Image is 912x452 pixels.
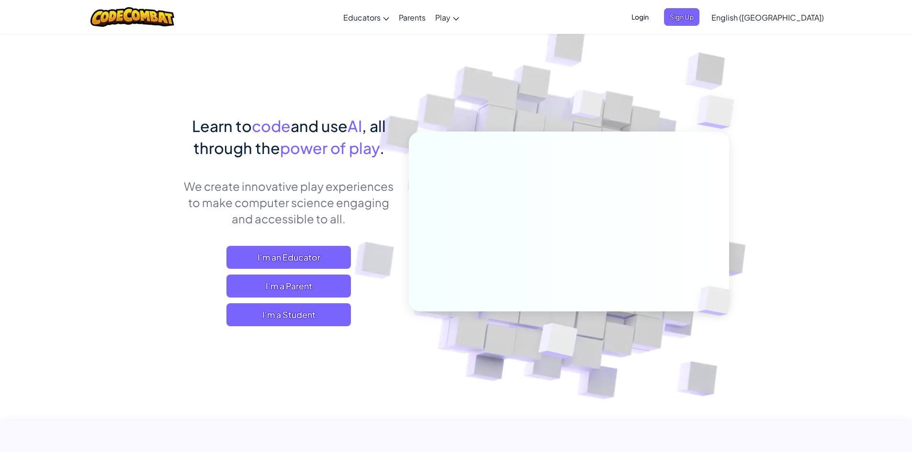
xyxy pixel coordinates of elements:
img: Overlap cubes [682,266,754,336]
a: Parents [394,4,430,30]
a: I'm a Parent [226,275,351,298]
button: I'm a Student [226,303,351,326]
span: Educators [343,12,381,22]
span: Play [435,12,450,22]
a: Educators [338,4,394,30]
span: English ([GEOGRAPHIC_DATA]) [711,12,824,22]
img: Overlap cubes [678,72,761,153]
a: I'm an Educator [226,246,351,269]
img: Overlap cubes [553,71,622,143]
button: Login [626,8,654,26]
span: Learn to [192,116,252,135]
a: Play [430,4,464,30]
span: and use [291,116,348,135]
span: . [380,138,384,157]
img: Overlap cubes [515,303,600,382]
span: code [252,116,291,135]
span: power of play [280,138,380,157]
img: CodeCombat logo [90,7,174,27]
p: We create innovative play experiences to make computer science engaging and accessible to all. [183,178,394,227]
span: AI [348,116,362,135]
button: Sign Up [664,8,699,26]
a: English ([GEOGRAPHIC_DATA]) [707,4,829,30]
